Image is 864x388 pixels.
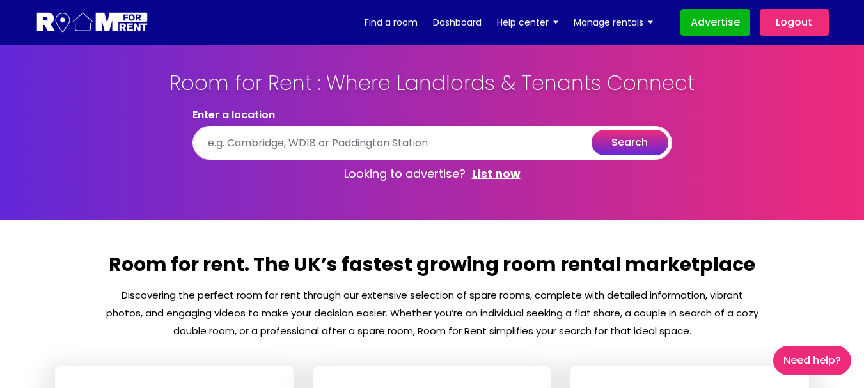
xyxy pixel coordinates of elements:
[760,9,829,36] a: Logout
[141,70,723,109] h1: Room for Rent : Where Landlords & Tenants Connect
[105,286,760,340] p: Discovering the perfect room for rent through our extensive selection of spare rooms, complete wi...
[433,13,482,32] a: Dashboard
[574,13,653,32] a: Manage rentals
[192,126,672,160] input: .e.g. Cambridge, WD18 or Paddington Station
[497,13,558,32] a: Help center
[365,13,418,32] a: Find a room
[592,130,668,155] button: search
[472,166,521,182] a: List now
[192,109,672,121] label: Enter a location
[192,160,672,188] p: Looking to advertise?
[36,11,149,35] img: Logo for Room for Rent, featuring a welcoming design with a house icon and modern typography
[105,252,760,286] h2: Room for rent. The UK’s fastest growing room rental marketplace
[773,346,851,375] a: Need Help?
[680,9,750,36] a: Advertise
